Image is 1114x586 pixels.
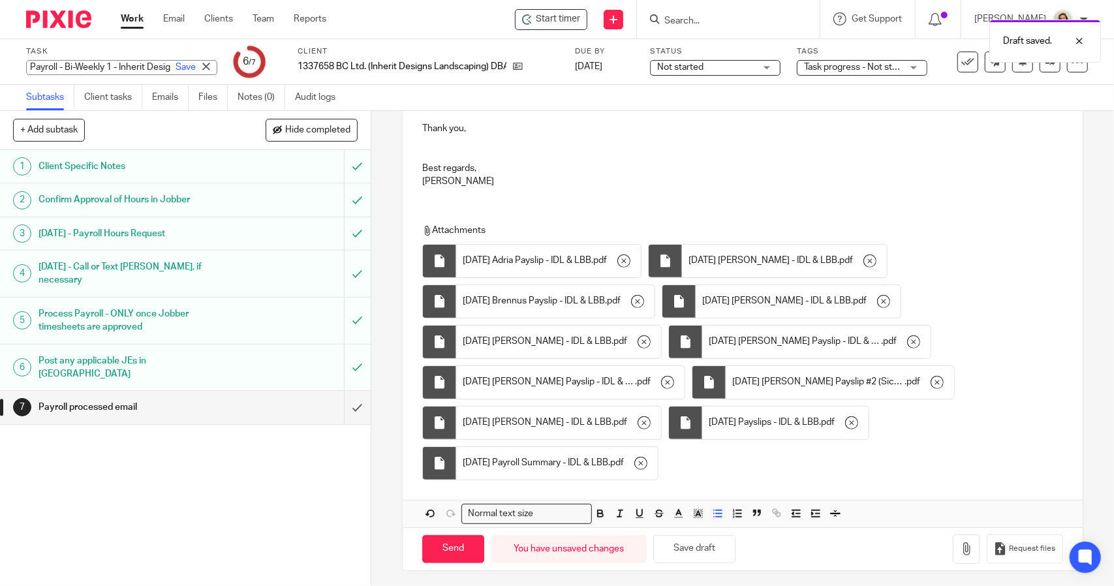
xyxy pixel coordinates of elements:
div: 1 [13,157,31,176]
div: 2 [13,191,31,209]
span: [DATE] [PERSON_NAME] - IDL & LBB [463,416,611,429]
a: Notes (0) [238,85,285,110]
a: Save [176,61,196,74]
a: Files [198,85,228,110]
button: Hide completed [266,119,358,141]
input: Search for option [537,507,584,521]
span: [DATE] Payroll Summary - IDL & LBB [463,456,608,469]
span: pdf [637,375,651,388]
div: . [456,245,641,277]
span: pdf [906,375,920,388]
div: . [726,366,954,399]
a: Reports [294,12,326,25]
div: . [456,326,661,358]
h1: Process Payroll - ONLY once Jobber timesheets are approved [39,304,234,337]
p: 1337658 BC Ltd. (Inherit Designs Landscaping) DBA IDL & LBB [298,60,506,73]
span: [DATE] [PERSON_NAME] Payslip - IDL & LBB [709,335,881,348]
img: Pixie [26,10,91,28]
span: pdf [839,254,853,267]
small: /7 [249,59,256,66]
span: pdf [613,335,627,348]
span: [DATE] [575,62,602,71]
span: [DATE] [PERSON_NAME] - IDL & LBB [463,335,611,348]
span: pdf [610,456,624,469]
a: Work [121,12,144,25]
h1: Payroll processed email [39,397,234,417]
span: pdf [883,335,897,348]
a: Email [163,12,185,25]
label: Task [26,46,217,57]
span: [DATE] Brennus Payslip - IDL & LBB [463,294,605,307]
div: 3 [13,224,31,243]
div: Search for option [461,504,592,524]
a: Subtasks [26,85,74,110]
span: [DATE] Adria Payslip - IDL & LBB [463,254,591,267]
span: Request files [1010,544,1056,554]
div: 5 [13,311,31,330]
div: . [702,407,869,439]
span: [DATE] [PERSON_NAME] Payslip - IDL & LBB [463,375,635,388]
span: Not started [657,63,704,72]
a: Clients [204,12,233,25]
span: [DATE] Payslips - IDL & LBB [709,416,819,429]
span: [DATE] [PERSON_NAME] - IDL & LBB [702,294,851,307]
p: Thank you, [422,122,1062,135]
img: Morgan.JPG [1053,9,1074,30]
span: Normal text size [465,507,536,521]
div: Payroll - Bi-Weekly 1 - Inherit Design Landscaping [26,60,217,75]
span: [DATE] [PERSON_NAME] Payslip #2 (Sick Days) - IDL & LBB [732,375,905,388]
div: 4 [13,264,31,283]
button: + Add subtask [13,119,85,141]
p: Best regards, [422,162,1062,175]
h1: Post any applicable JEs in [GEOGRAPHIC_DATA] [39,351,234,384]
span: pdf [821,416,835,429]
a: Client tasks [84,85,142,110]
div: 7 [13,398,31,416]
span: pdf [607,294,621,307]
div: . [456,407,661,439]
h1: [DATE] - Call or Text [PERSON_NAME], if necessary [39,257,234,290]
span: pdf [853,294,867,307]
button: Request files [987,534,1062,564]
h1: Client Specific Notes [39,157,234,176]
div: . [702,326,931,358]
div: . [456,447,658,480]
span: Hide completed [285,125,350,136]
div: You have unsaved changes [491,535,647,563]
h1: Confirm Approval of Hours in Jobber [39,190,234,209]
div: 6 [243,54,256,69]
div: . [682,245,887,277]
span: [DATE] [PERSON_NAME] - IDL & LBB [689,254,837,267]
div: . [696,285,901,318]
p: [PERSON_NAME] [422,175,1062,188]
h1: [DATE] - Payroll Hours Request [39,224,234,243]
div: 1337658 BC Ltd. (Inherit Designs Landscaping) DBA IDL & LBB - Payroll - Bi-Weekly 1 - Inherit Des... [515,9,587,30]
a: Audit logs [295,85,345,110]
p: Draft saved. [1003,35,1052,48]
input: Send [422,535,484,563]
p: Attachments [422,224,1045,237]
a: Emails [152,85,189,110]
a: Team [253,12,274,25]
span: pdf [593,254,607,267]
div: . [456,285,655,318]
span: Start timer [536,12,580,26]
button: Save draft [653,535,735,563]
span: Task progress - Not started + 1 [804,63,928,72]
div: . [456,366,685,399]
label: Client [298,46,559,57]
div: 6 [13,358,31,377]
span: pdf [613,416,627,429]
